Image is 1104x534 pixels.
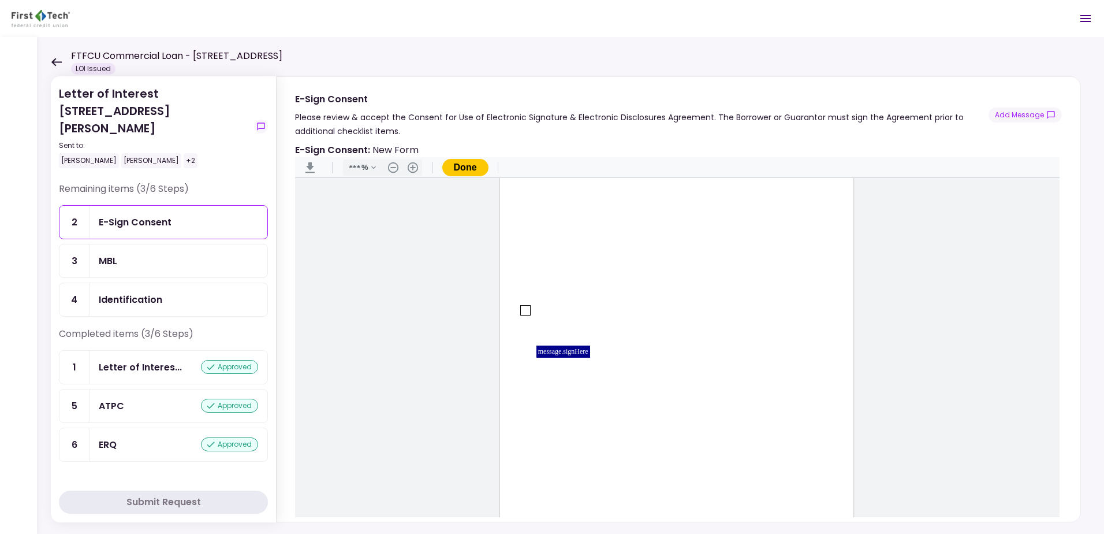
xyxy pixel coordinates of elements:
[99,254,117,268] div: MBL
[59,244,89,277] div: 3
[99,399,124,413] div: ATPC
[59,205,268,239] a: 2E-Sign Consent
[59,206,89,239] div: 2
[295,92,989,106] div: E-Sign Consent
[295,143,419,157] div: New Form
[99,437,117,452] div: ERQ
[59,491,268,514] button: Submit Request
[59,327,268,350] div: Completed items (3/6 Steps)
[989,107,1062,123] button: show-messages
[59,389,268,423] a: 5ATPCapproved
[59,140,249,151] div: Sent to:
[12,10,70,27] img: Partner icon
[71,63,115,75] div: LOI Issued
[276,76,1081,522] div: E-Sign ConsentPlease review & accept the Consent for Use of Electronic Signature & Electronic Dis...
[59,283,268,317] a: 4Identification
[254,120,268,133] button: show-messages
[201,437,258,451] div: approved
[99,215,171,229] div: E-Sign Consent
[1072,5,1099,32] button: Open menu
[59,350,268,384] a: 1Letter of Interestapproved
[59,85,249,168] div: Letter of Interest [STREET_ADDRESS][PERSON_NAME]
[295,143,370,157] strong: E-Sign Consent :
[59,390,89,422] div: 5
[59,182,268,205] div: Remaining items (3/6 Steps)
[59,283,89,316] div: 4
[295,110,989,138] div: Please review & accept the Consent for Use of Electronic Signature & Electronic Disclosures Agree...
[201,399,258,413] div: approved
[59,351,89,384] div: 1
[59,428,268,462] a: 6ERQapproved
[121,153,181,168] div: [PERSON_NAME]
[59,153,119,168] div: [PERSON_NAME]
[59,244,268,278] a: 3MBL
[201,360,258,374] div: approved
[126,495,201,509] div: Submit Request
[71,49,282,63] h1: FTFCU Commercial Loan - [STREET_ADDRESS]
[59,428,89,461] div: 6
[99,292,162,307] div: Identification
[99,360,182,374] div: Letter of Interest
[184,153,197,168] div: +2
